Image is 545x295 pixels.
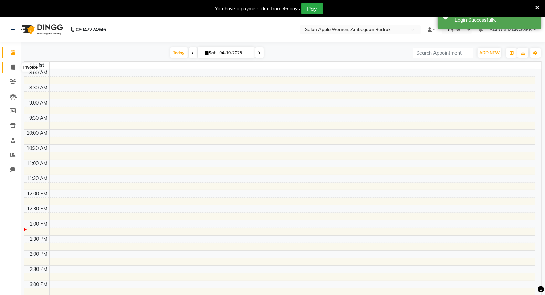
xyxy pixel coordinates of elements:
div: 2:30 PM [29,266,49,273]
div: 10:00 AM [25,130,49,137]
div: 1:30 PM [29,236,49,243]
div: You have a payment due from 46 days [215,5,300,12]
div: Invoice [22,63,39,72]
img: logo [18,20,65,39]
span: Sat [203,50,218,55]
span: ADD NEW [479,50,500,55]
div: 9:30 AM [28,114,49,122]
div: 8:30 AM [28,84,49,91]
button: Pay [301,3,323,14]
span: Today [170,47,188,58]
div: 9:00 AM [28,99,49,107]
div: 12:30 PM [26,205,49,212]
div: 1:00 PM [29,220,49,228]
div: Login Successfully. [455,17,536,24]
div: 10:30 AM [25,145,49,152]
div: 3:00 PM [29,281,49,288]
span: SALON MANAGER [490,26,532,33]
input: Search Appointment [413,48,473,58]
b: 08047224946 [76,20,106,39]
div: 12:00 PM [26,190,49,197]
button: ADD NEW [478,48,501,58]
div: 2:00 PM [29,251,49,258]
div: 11:00 AM [25,160,49,167]
div: 11:30 AM [25,175,49,182]
input: 2025-10-04 [218,48,252,58]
